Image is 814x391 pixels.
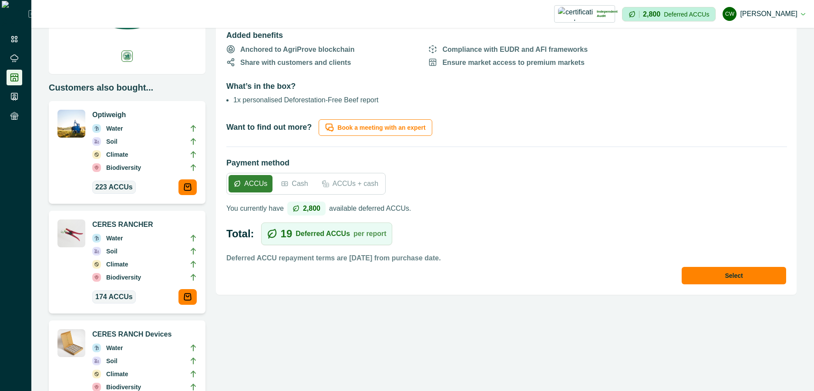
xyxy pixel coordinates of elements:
[106,124,123,133] p: Water
[92,219,197,230] p: CERES RANCHER
[95,182,133,192] span: 223 ACCUs
[442,57,584,68] p: Ensure market access to premium markets
[664,11,709,17] p: Deferred ACCUs
[240,57,351,68] p: Share with customers and clients
[226,203,284,214] p: You currently have
[57,110,85,138] img: A single CERES RANCH device
[226,253,441,263] p: Deferred ACCU repayment terms are [DATE] from purchase date.
[353,230,387,237] p: per report
[2,1,28,27] img: Logo
[337,124,425,131] p: Book a meeting with an expert
[106,150,128,159] p: Climate
[643,11,660,18] p: 2,800
[92,329,197,340] p: CERES RANCH Devices
[442,44,588,55] p: Compliance with EUDR and AFI frameworks
[49,81,205,94] p: Customers also bought...
[106,356,118,366] p: Soil
[106,137,118,146] p: Soil
[106,260,128,269] p: Climate
[106,233,123,243] p: Water
[95,292,133,302] span: 174 ACCUs
[292,179,308,189] p: Cash
[281,226,293,242] p: 19
[226,20,786,44] h2: Added benefits
[597,10,618,18] p: Independent Audit
[226,158,786,173] h2: Payment method
[226,226,254,242] label: Total:
[106,163,141,172] p: Biodiversity
[329,203,411,214] p: available deferred ACCUs.
[554,5,615,23] button: certification logoIndependent Audit
[723,3,805,24] button: cadel watson[PERSON_NAME]
[106,369,128,379] p: Climate
[682,267,786,284] button: Select
[57,329,85,357] img: A box of CERES RANCH devices
[244,179,267,189] p: ACCUs
[106,343,123,353] p: Water
[106,273,141,282] p: Biodiversity
[296,230,350,237] p: Deferred ACCUs
[558,7,593,21] img: certification logo
[92,110,197,120] p: Optiweigh
[240,44,355,55] p: Anchored to AgriProve blockchain
[106,246,118,256] p: Soil
[233,95,494,105] li: 1x personalised Deforestation-Free Beef report
[226,77,786,95] h2: What’s in the box?
[303,203,320,214] p: 2,800
[226,121,312,133] p: Want to find out more?
[333,179,378,189] p: ACCUs + cash
[57,219,85,247] img: A CERES RANCHER APPLICATOR
[319,119,432,136] button: Book a meeting with an expert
